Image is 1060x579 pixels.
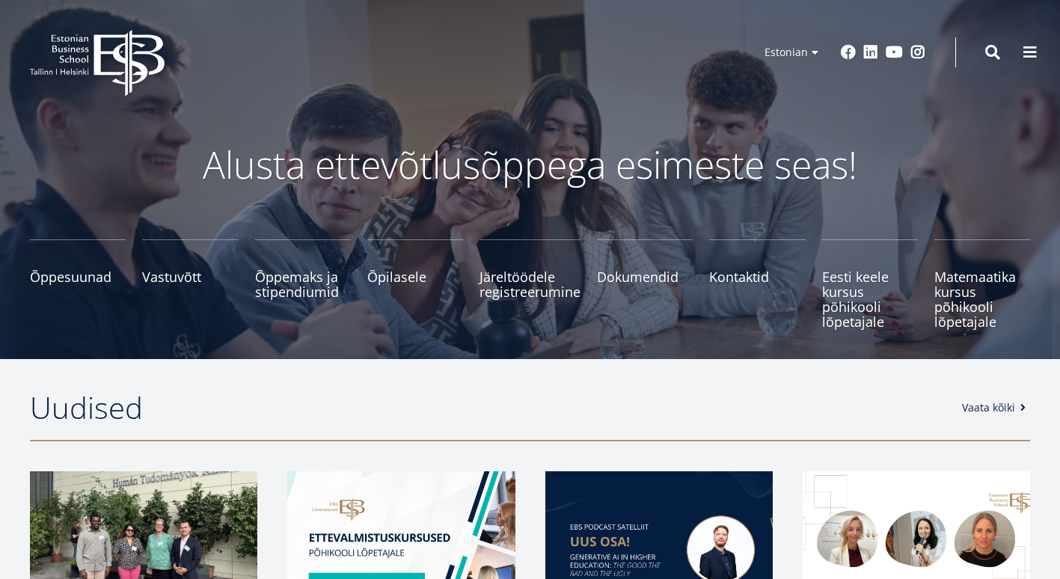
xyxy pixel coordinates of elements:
[934,269,1030,329] span: Matemaatika kursus põhikooli lõpetajale
[863,45,878,60] a: Linkedin
[480,239,580,329] a: Järeltöödele registreerumine
[822,239,918,329] a: Eesti keele kursus põhikooli lõpetajale
[30,269,126,284] span: Õppesuunad
[597,269,693,284] span: Dokumendid
[30,389,947,426] h2: Uudised
[480,269,580,299] span: Järeltöödele registreerumine
[910,45,925,60] a: Instagram
[30,239,126,329] a: Õppesuunad
[255,239,351,329] a: Õppemaks ja stipendiumid
[886,45,903,60] a: Youtube
[142,239,238,329] a: Vastuvõtt
[255,269,351,299] span: Õppemaks ja stipendiumid
[841,45,856,60] a: Facebook
[709,239,805,329] a: Kontaktid
[203,139,857,190] i: Alusta ettevõtlusõppega esimeste seas!
[962,400,1030,415] a: Vaata kõiki
[934,239,1030,329] a: Matemaatika kursus põhikooli lõpetajale
[142,269,238,284] span: Vastuvõtt
[597,239,693,329] a: Dokumendid
[367,269,463,284] span: Õpilasele
[367,239,463,329] a: Õpilasele
[709,269,805,284] span: Kontaktid
[822,269,918,329] span: Eesti keele kursus põhikooli lõpetajale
